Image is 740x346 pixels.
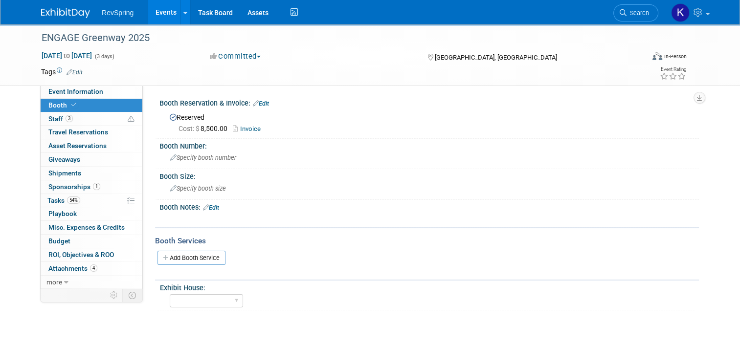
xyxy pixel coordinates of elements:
[41,276,142,289] a: more
[41,207,142,220] a: Playbook
[48,142,107,150] span: Asset Reservations
[128,115,135,124] span: Potential Scheduling Conflict -- at least one attendee is tagged in another overlapping event.
[48,210,77,217] span: Playbook
[41,167,142,180] a: Shipments
[66,115,73,122] span: 3
[67,69,83,76] a: Edit
[47,196,80,204] span: Tasks
[155,236,699,246] div: Booth Services
[627,9,649,17] span: Search
[160,281,695,293] div: Exhibit House:
[41,180,142,194] a: Sponsorships1
[435,54,557,61] span: [GEOGRAPHIC_DATA], [GEOGRAPHIC_DATA]
[159,169,699,181] div: Booth Size:
[159,96,699,108] div: Booth Reservation & Invoice:
[233,125,266,132] a: Invoice
[41,112,142,126] a: Staff3
[102,9,134,17] span: RevSpring
[41,153,142,166] a: Giveaways
[46,278,62,286] span: more
[71,102,76,108] i: Booth reservation complete
[167,110,692,134] div: Reserved
[48,237,70,245] span: Budget
[671,3,690,22] img: Kelsey Culver
[41,67,83,77] td: Tags
[48,251,114,259] span: ROI, Objectives & ROO
[41,99,142,112] a: Booth
[48,223,125,231] span: Misc. Expenses & Credits
[170,185,226,192] span: Specify booth size
[123,289,143,302] td: Toggle Event Tabs
[48,155,80,163] span: Giveaways
[41,139,142,152] a: Asset Reservations
[660,67,686,72] div: Event Rating
[48,87,103,95] span: Event Information
[41,85,142,98] a: Event Information
[613,4,658,22] a: Search
[41,51,92,60] span: [DATE] [DATE]
[41,126,142,139] a: Travel Reservations
[90,264,97,272] span: 4
[203,204,219,211] a: Edit
[106,289,123,302] td: Personalize Event Tab Strip
[179,125,201,132] span: Cost: $
[159,139,699,151] div: Booth Number:
[652,52,662,60] img: Format-Inperson.png
[664,53,687,60] div: In-Person
[38,29,632,47] div: ENGAGE Greenway 2025
[48,169,81,177] span: Shipments
[253,100,269,107] a: Edit
[48,115,73,123] span: Staff
[206,51,265,62] button: Committed
[62,52,71,60] span: to
[159,200,699,213] div: Booth Notes:
[170,154,236,161] span: Specify booth number
[41,248,142,261] a: ROI, Objectives & ROO
[93,183,100,190] span: 1
[41,194,142,207] a: Tasks54%
[41,221,142,234] a: Misc. Expenses & Credits
[179,125,231,132] span: 8,500.00
[41,235,142,248] a: Budget
[591,51,687,65] div: Event Format
[94,53,114,60] span: (3 days)
[48,264,97,272] span: Attachments
[48,101,78,109] span: Booth
[41,262,142,275] a: Attachments4
[67,196,80,204] span: 54%
[157,251,225,265] a: Add Booth Service
[41,8,90,18] img: ExhibitDay
[48,128,108,136] span: Travel Reservations
[48,183,100,191] span: Sponsorships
